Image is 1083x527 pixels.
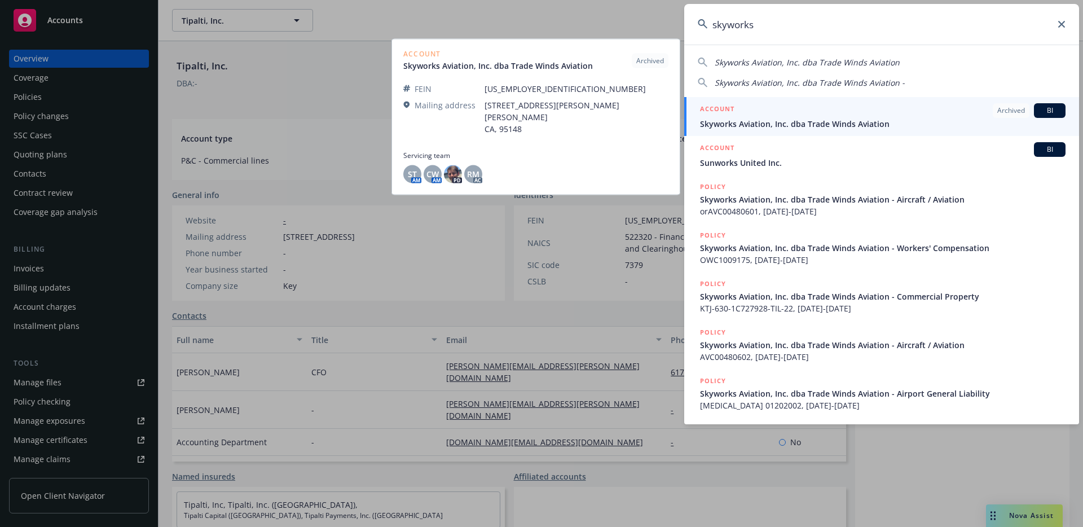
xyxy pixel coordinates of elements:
[700,375,726,387] h5: POLICY
[1038,144,1061,155] span: BI
[684,320,1079,369] a: POLICYSkyworks Aviation, Inc. dba Trade Winds Aviation - Aircraft / AviationAVC00480602, [DATE]-[...
[700,157,1066,169] span: Sunworks United Inc.
[700,103,734,117] h5: ACCOUNT
[700,339,1066,351] span: Skyworks Aviation, Inc. dba Trade Winds Aviation - Aircraft / Aviation
[700,351,1066,363] span: AVC00480602, [DATE]-[DATE]
[700,399,1066,411] span: [MEDICAL_DATA] 01202002, [DATE]-[DATE]
[700,388,1066,399] span: Skyworks Aviation, Inc. dba Trade Winds Aviation - Airport General Liability
[684,223,1079,272] a: POLICYSkyworks Aviation, Inc. dba Trade Winds Aviation - Workers' CompensationOWC1009175, [DATE]-...
[1038,106,1061,116] span: BI
[700,230,726,241] h5: POLICY
[700,278,726,289] h5: POLICY
[684,175,1079,223] a: POLICYSkyworks Aviation, Inc. dba Trade Winds Aviation - Aircraft / AviationorAVC00480601, [DATE]...
[684,136,1079,175] a: ACCOUNTBISunworks United Inc.
[715,57,900,68] span: Skyworks Aviation, Inc. dba Trade Winds Aviation
[700,142,734,156] h5: ACCOUNT
[700,118,1066,130] span: Skyworks Aviation, Inc. dba Trade Winds Aviation
[700,242,1066,254] span: Skyworks Aviation, Inc. dba Trade Winds Aviation - Workers' Compensation
[700,291,1066,302] span: Skyworks Aviation, Inc. dba Trade Winds Aviation - Commercial Property
[684,97,1079,136] a: ACCOUNTArchivedBISkyworks Aviation, Inc. dba Trade Winds Aviation
[700,254,1066,266] span: OWC1009175, [DATE]-[DATE]
[700,194,1066,205] span: Skyworks Aviation, Inc. dba Trade Winds Aviation - Aircraft / Aviation
[700,181,726,192] h5: POLICY
[700,302,1066,314] span: KTJ-630-1C727928-TIL-22, [DATE]-[DATE]
[715,77,905,88] span: Skyworks Aviation, Inc. dba Trade Winds Aviation -
[684,369,1079,418] a: POLICYSkyworks Aviation, Inc. dba Trade Winds Aviation - Airport General Liability[MEDICAL_DATA] ...
[997,106,1025,116] span: Archived
[700,205,1066,217] span: orAVC00480601, [DATE]-[DATE]
[700,327,726,338] h5: POLICY
[684,4,1079,45] input: Search...
[684,272,1079,320] a: POLICYSkyworks Aviation, Inc. dba Trade Winds Aviation - Commercial PropertyKTJ-630-1C727928-TIL-...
